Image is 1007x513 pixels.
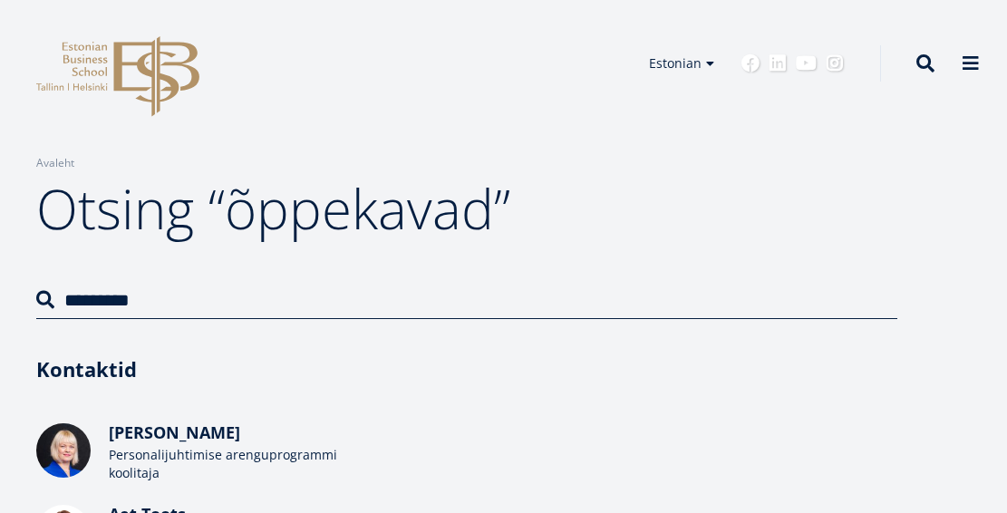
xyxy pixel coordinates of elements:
h1: Otsing “õppekavad” [36,172,897,245]
a: Youtube [796,54,817,73]
div: Personalijuhtimise arenguprogrammi koolitaja [109,446,381,482]
h3: Kontaktid [36,355,897,382]
img: Piret Mårtensson [36,423,91,478]
a: Facebook [741,54,760,73]
a: Avaleht [36,154,74,172]
span: [PERSON_NAME] [109,421,240,443]
a: Instagram [826,54,844,73]
a: Linkedin [769,54,787,73]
